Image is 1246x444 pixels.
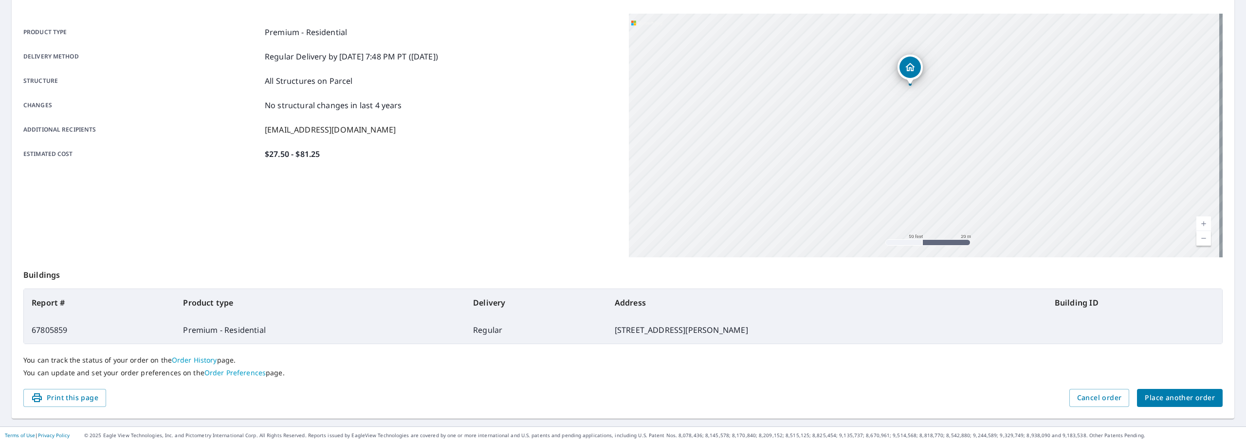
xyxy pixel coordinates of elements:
p: Estimated cost [23,148,261,160]
td: Premium - Residential [175,316,465,344]
span: Cancel order [1077,392,1122,404]
span: Print this page [31,392,98,404]
p: You can update and set your order preferences on the page. [23,368,1223,377]
button: Print this page [23,389,106,407]
p: You can track the status of your order on the page. [23,356,1223,365]
p: Buildings [23,257,1223,289]
p: | [5,432,70,438]
a: Current Level 19, Zoom Out [1196,231,1211,246]
button: Cancel order [1069,389,1130,407]
th: Delivery [465,289,607,316]
p: Regular Delivery by [DATE] 7:48 PM PT ([DATE]) [265,51,438,62]
p: Premium - Residential [265,26,347,38]
th: Address [607,289,1047,316]
a: Order Preferences [204,368,266,377]
p: © 2025 Eagle View Technologies, Inc. and Pictometry International Corp. All Rights Reserved. Repo... [84,432,1241,439]
button: Place another order [1137,389,1223,407]
p: No structural changes in last 4 years [265,99,402,111]
p: Product type [23,26,261,38]
p: [EMAIL_ADDRESS][DOMAIN_NAME] [265,124,396,135]
span: Place another order [1145,392,1215,404]
p: Structure [23,75,261,87]
th: Product type [175,289,465,316]
td: [STREET_ADDRESS][PERSON_NAME] [607,316,1047,344]
p: Delivery method [23,51,261,62]
th: Building ID [1047,289,1222,316]
th: Report # [24,289,175,316]
div: Dropped pin, building 1, Residential property, 13286 Ossipee Rd Merrifield, MN 56465 [898,55,923,85]
p: Changes [23,99,261,111]
p: All Structures on Parcel [265,75,353,87]
td: 67805859 [24,316,175,344]
a: Current Level 19, Zoom In [1196,216,1211,231]
a: Order History [172,355,217,365]
p: Additional recipients [23,124,261,135]
td: Regular [465,316,607,344]
a: Terms of Use [5,432,35,439]
p: $27.50 - $81.25 [265,148,320,160]
a: Privacy Policy [38,432,70,439]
